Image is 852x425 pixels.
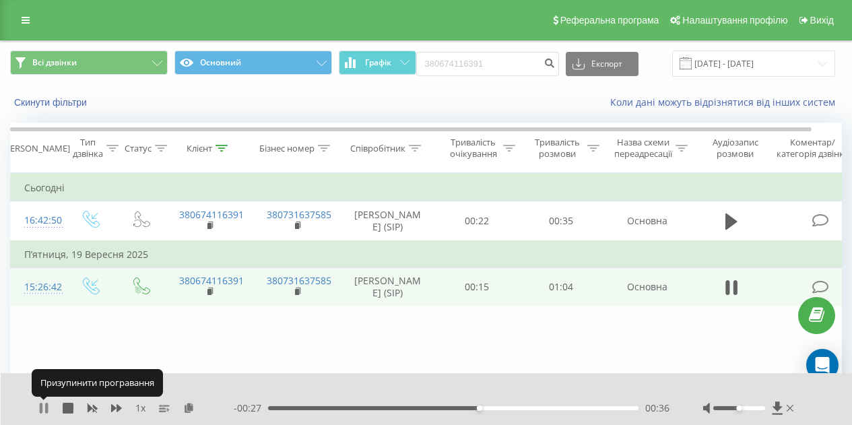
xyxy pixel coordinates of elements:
td: 01:04 [519,267,603,306]
span: Налаштування профілю [682,15,787,26]
span: Графік [365,58,391,67]
div: Аудіозапис розмови [702,137,768,160]
div: 16:42:50 [24,207,51,234]
a: 380731637585 [267,208,331,221]
div: Тип дзвінка [73,137,103,160]
div: Призупинити програвання [32,369,163,396]
span: Вихід [810,15,834,26]
div: Тривалість розмови [531,137,584,160]
button: Експорт [566,52,638,76]
span: - 00:27 [234,401,268,415]
td: [PERSON_NAME] (SIP) [341,201,435,241]
button: Графік [339,51,416,75]
input: Пошук за номером [416,52,559,76]
td: Основна [603,201,691,241]
span: Всі дзвінки [32,57,77,68]
td: [PERSON_NAME] (SIP) [341,267,435,306]
div: Назва схеми переадресації [614,137,672,160]
div: Співробітник [350,143,405,154]
a: 380674116391 [179,208,244,221]
div: Клієнт [187,143,212,154]
button: Скинути фільтри [10,96,94,108]
a: 380731637585 [267,274,331,287]
div: Статус [125,143,152,154]
td: 00:35 [519,201,603,241]
div: Open Intercom Messenger [806,349,839,381]
button: Основний [174,51,332,75]
div: Accessibility label [477,405,482,411]
div: [PERSON_NAME] [2,143,70,154]
div: 15:26:42 [24,274,51,300]
div: Бізнес номер [259,143,315,154]
div: Коментар/категорія дзвінка [773,137,852,160]
span: Реферальна програма [560,15,659,26]
td: Основна [603,267,691,306]
a: Коли дані можуть відрізнятися вiд інших систем [610,96,842,108]
div: Тривалість очікування [447,137,500,160]
div: Accessibility label [737,405,742,411]
button: Всі дзвінки [10,51,168,75]
a: 380674116391 [179,274,244,287]
td: 00:22 [435,201,519,241]
td: 00:15 [435,267,519,306]
span: 1 x [135,401,145,415]
span: 00:36 [645,401,669,415]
